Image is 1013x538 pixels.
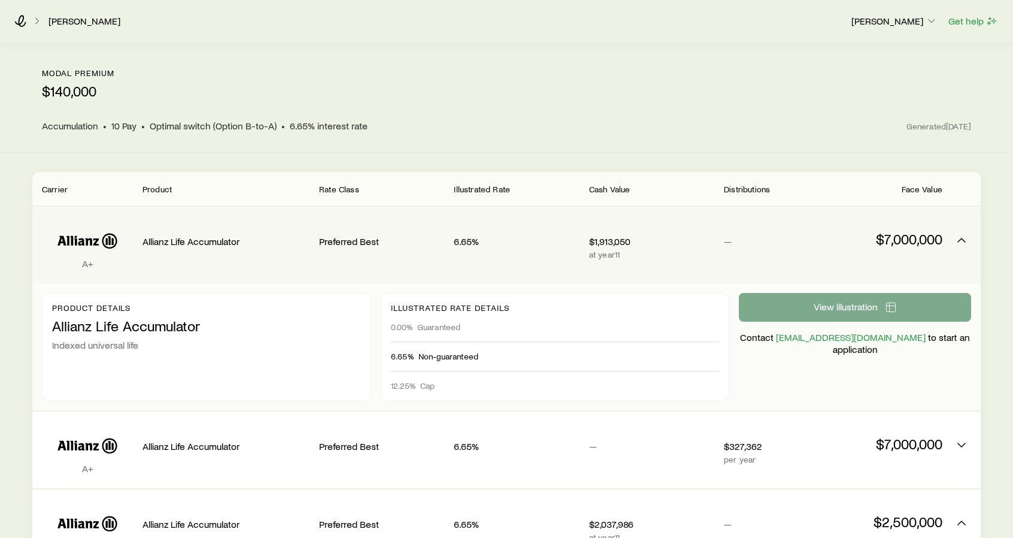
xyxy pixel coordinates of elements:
p: at year 11 [589,250,714,259]
span: Face Value [902,184,942,194]
p: Illustrated rate details [391,303,719,313]
p: Product details [52,303,361,313]
button: [PERSON_NAME] [851,14,938,29]
p: A+ [42,463,133,474]
p: Preferred Best [319,440,444,452]
span: 6.65% interest rate [290,120,368,132]
p: Contact to start an application [739,331,971,355]
button: View illustration [739,293,971,322]
span: Distributions [724,184,770,194]
p: Allianz Life Accumulator [142,440,310,452]
p: A+ [42,258,133,270]
p: [PERSON_NAME] [851,15,938,27]
span: 6.65% [391,352,414,361]
span: Cap [420,381,435,391]
p: $7,000,000 [817,231,942,247]
p: — [589,440,714,452]
p: Allianz Life Accumulator [142,518,310,530]
span: Carrier [42,184,68,194]
span: Rate Class [319,184,359,194]
p: Preferred Best [319,518,444,530]
span: • [103,120,107,132]
p: 6.65% [454,235,579,247]
button: Get help [948,14,999,28]
span: • [141,120,145,132]
span: 0.00% [391,322,413,332]
p: Allianz Life Accumulator [142,235,310,247]
p: — [724,518,808,530]
p: $7,000,000 [817,436,942,452]
p: 6.65% [454,440,579,452]
span: Cash Value [589,184,630,194]
span: Generated [906,121,971,132]
p: per year [724,455,808,464]
a: [PERSON_NAME] [48,16,121,27]
p: — [724,235,808,247]
span: Product [142,184,172,194]
p: $327,362 [724,440,808,452]
span: Guaranteed [417,322,461,332]
p: $2,500,000 [817,513,942,530]
span: Non-guaranteed [418,352,478,361]
p: $1,913,050 [589,235,714,247]
span: 12.25% [391,381,415,391]
p: 6.65% [454,518,579,530]
span: • [281,120,285,132]
p: modal premium [42,68,114,78]
span: Optimal switch (Option B-to-A) [150,120,277,132]
span: 10 Pay [111,120,137,132]
p: $140,000 [42,83,114,99]
p: $2,037,986 [589,518,714,530]
span: Illustrated Rate [454,184,510,194]
p: Indexed universal life [52,339,361,351]
a: [EMAIL_ADDRESS][DOMAIN_NAME] [776,331,926,343]
span: View illustration [814,302,878,312]
p: Allianz Life Accumulator [52,318,361,334]
p: Preferred Best [319,235,444,247]
span: Accumulation [42,120,98,132]
span: [DATE] [946,121,971,132]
